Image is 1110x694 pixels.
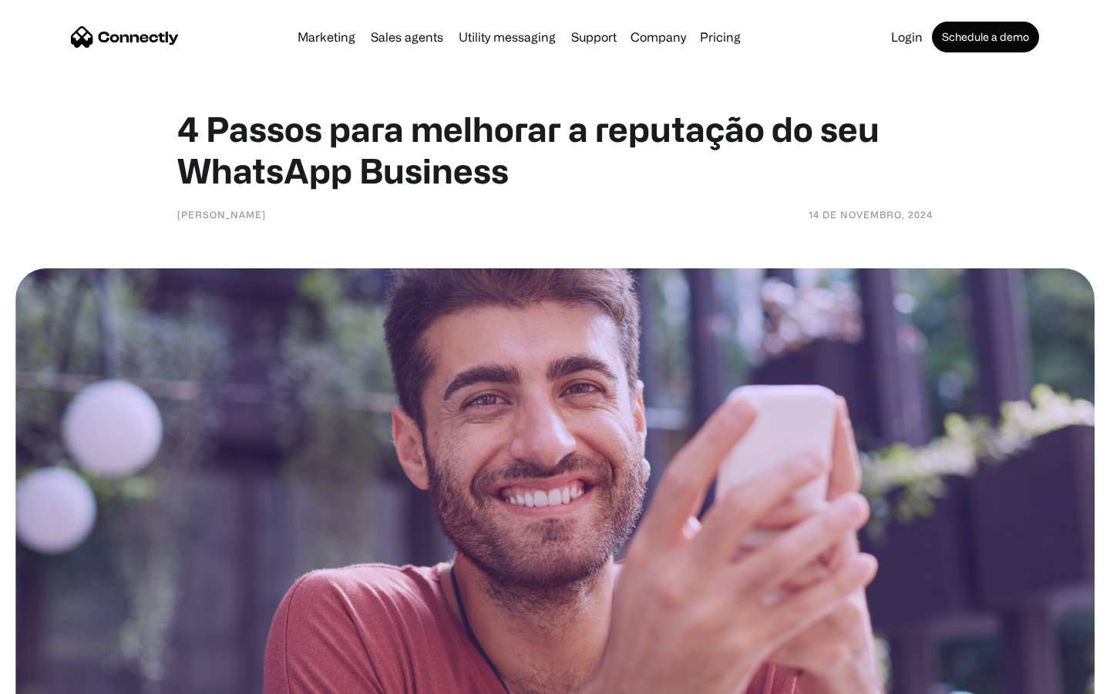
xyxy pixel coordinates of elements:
[932,22,1039,52] a: Schedule a demo
[631,26,686,48] div: Company
[885,31,929,43] a: Login
[177,207,266,222] div: [PERSON_NAME]
[31,667,92,689] ul: Language list
[177,108,933,191] h1: 4 Passos para melhorar a reputação do seu WhatsApp Business
[15,667,92,689] aside: Language selected: English
[365,31,449,43] a: Sales agents
[291,31,362,43] a: Marketing
[809,207,933,222] div: 14 de novembro, 2024
[694,31,747,43] a: Pricing
[565,31,623,43] a: Support
[452,31,562,43] a: Utility messaging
